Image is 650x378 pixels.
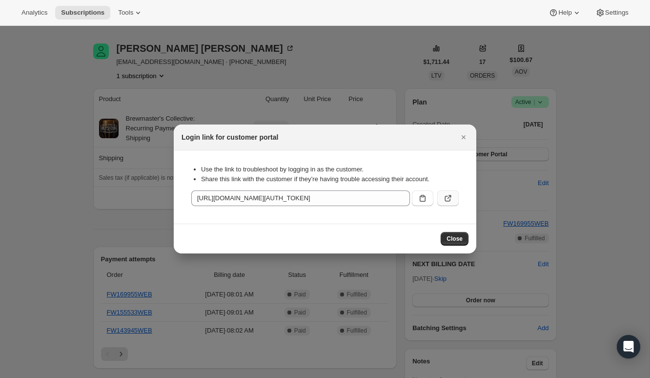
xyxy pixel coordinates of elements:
[457,130,470,144] button: Close
[61,9,104,17] span: Subscriptions
[16,6,53,20] button: Analytics
[605,9,629,17] span: Settings
[447,235,463,243] span: Close
[201,165,459,174] li: Use the link to troubleshoot by logging in as the customer.
[182,132,278,142] h2: Login link for customer portal
[201,174,459,184] li: Share this link with the customer if they’re having trouble accessing their account.
[558,9,571,17] span: Help
[112,6,149,20] button: Tools
[617,335,640,358] div: Open Intercom Messenger
[543,6,587,20] button: Help
[55,6,110,20] button: Subscriptions
[118,9,133,17] span: Tools
[589,6,634,20] button: Settings
[21,9,47,17] span: Analytics
[441,232,468,246] button: Close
